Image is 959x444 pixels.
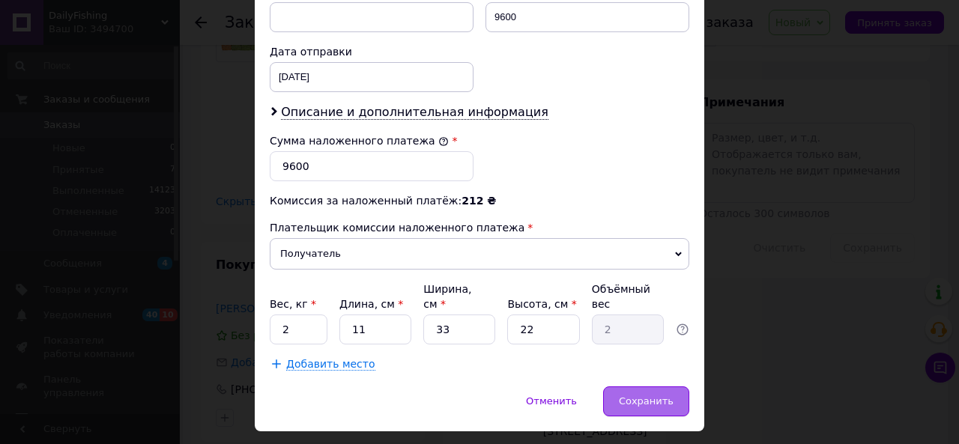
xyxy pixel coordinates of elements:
[281,105,548,120] span: Описание и дополнительная информация
[619,395,674,407] span: Сохранить
[270,135,449,147] label: Сумма наложенного платежа
[423,283,471,310] label: Ширина, см
[339,298,403,310] label: Длина, см
[462,195,496,207] span: 212 ₴
[526,395,577,407] span: Отменить
[592,282,664,311] div: Объёмный вес
[270,44,474,59] div: Дата отправки
[270,222,524,234] span: Плательщик комиссии наложенного платежа
[507,298,576,310] label: Высота, см
[286,358,375,371] span: Добавить место
[270,238,689,270] span: Получатель
[270,298,316,310] label: Вес, кг
[270,193,689,208] div: Комиссия за наложенный платёж:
